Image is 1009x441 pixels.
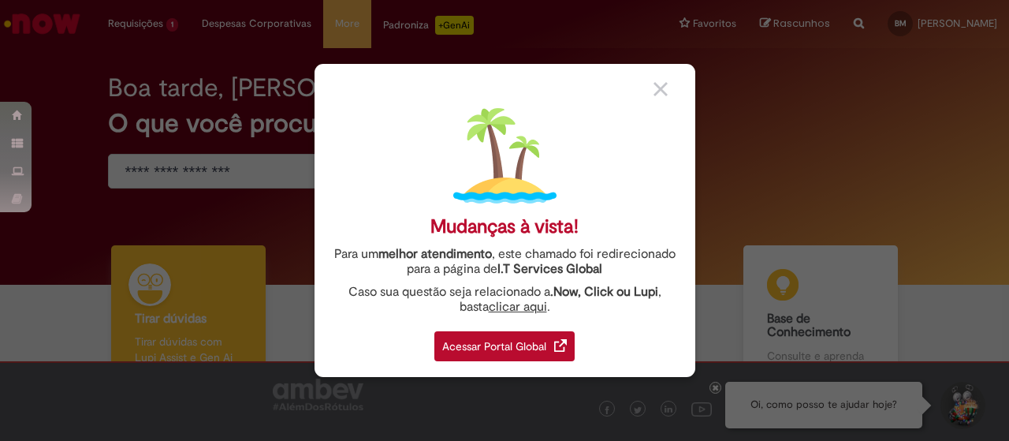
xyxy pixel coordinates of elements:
[326,247,683,277] div: Para um , este chamado foi redirecionado para a página de
[489,290,547,315] a: clicar aqui
[453,104,557,207] img: island.png
[434,323,575,361] a: Acessar Portal Global
[434,331,575,361] div: Acessar Portal Global
[550,284,658,300] strong: .Now, Click ou Lupi
[326,285,683,315] div: Caso sua questão seja relacionado a , basta .
[653,82,668,96] img: close_button_grey.png
[430,215,579,238] div: Mudanças à vista!
[378,246,492,262] strong: melhor atendimento
[497,252,602,277] a: I.T Services Global
[554,339,567,352] img: redirect_link.png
